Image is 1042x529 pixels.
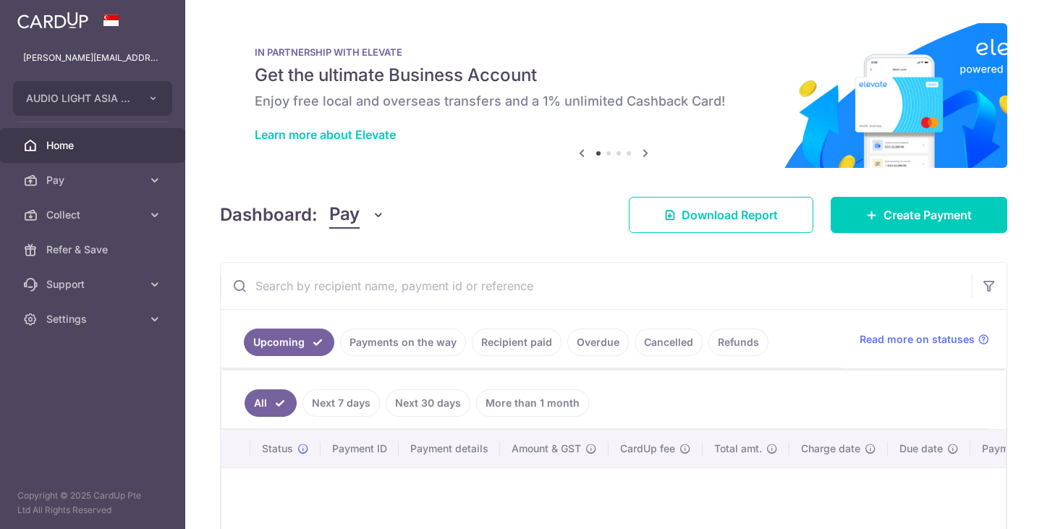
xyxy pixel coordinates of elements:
a: Next 7 days [302,389,380,417]
a: Cancelled [635,329,703,356]
span: Refer & Save [46,242,142,257]
span: Pay [329,201,360,229]
a: Recipient paid [472,329,562,356]
span: Home [46,138,142,153]
span: Support [46,277,142,292]
span: Total amt. [714,441,762,456]
span: Status [262,441,293,456]
span: Charge date [801,441,860,456]
img: CardUp [17,12,88,29]
img: Renovation banner [220,23,1007,168]
p: [PERSON_NAME][EMAIL_ADDRESS][DOMAIN_NAME] [23,51,162,65]
a: Download Report [629,197,813,233]
span: Create Payment [884,206,972,224]
button: AUDIO LIGHT ASIA PTE LTD [13,81,172,116]
p: IN PARTNERSHIP WITH ELEVATE [255,46,973,58]
h5: Get the ultimate Business Account [255,64,973,87]
h6: Enjoy free local and overseas transfers and a 1% unlimited Cashback Card! [255,93,973,110]
a: Create Payment [831,197,1007,233]
a: Overdue [567,329,629,356]
a: More than 1 month [476,389,589,417]
a: All [245,389,297,417]
span: AUDIO LIGHT ASIA PTE LTD [26,91,133,106]
th: Payment details [399,430,500,467]
span: Due date [899,441,943,456]
a: Upcoming [244,329,334,356]
span: Collect [46,208,142,222]
h4: Dashboard: [220,202,318,228]
th: Payment ID [321,430,399,467]
span: Pay [46,173,142,187]
a: Refunds [708,329,768,356]
input: Search by recipient name, payment id or reference [221,263,972,309]
span: Amount & GST [512,441,581,456]
button: Pay [329,201,385,229]
span: CardUp fee [620,441,675,456]
a: Read more on statuses [860,332,989,347]
span: Download Report [682,206,778,224]
a: Payments on the way [340,329,466,356]
span: Read more on statuses [860,332,975,347]
a: Next 30 days [386,389,470,417]
a: Learn more about Elevate [255,127,396,142]
span: Settings [46,312,142,326]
